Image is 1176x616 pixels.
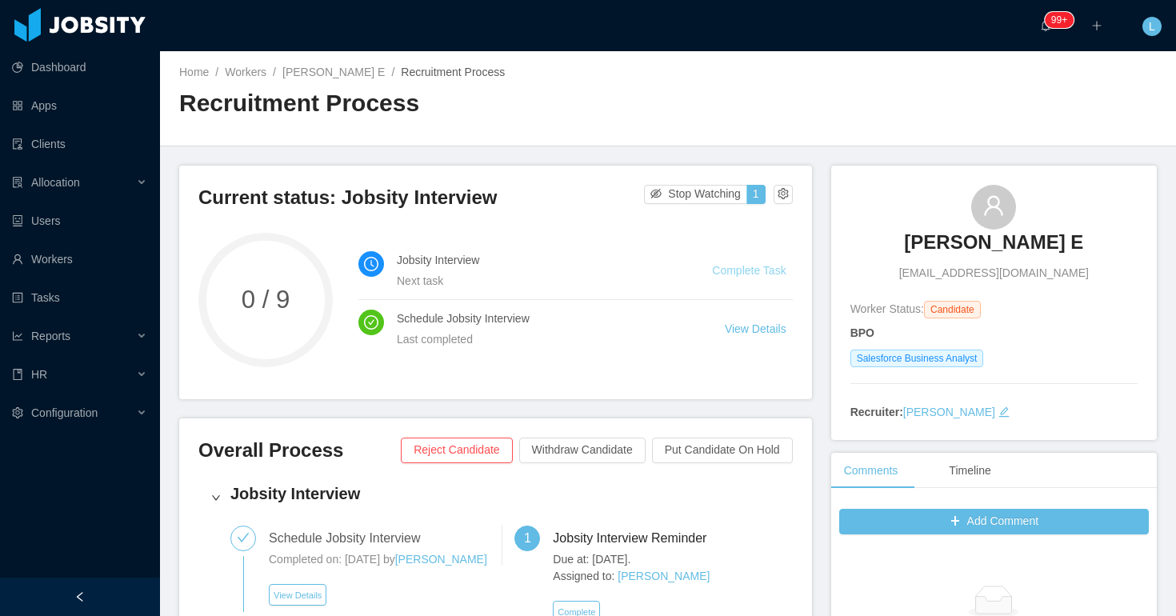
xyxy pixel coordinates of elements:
[998,406,1010,418] i: icon: edit
[904,230,1083,265] a: [PERSON_NAME] E
[924,301,981,318] span: Candidate
[211,493,221,502] i: icon: right
[31,368,47,381] span: HR
[397,330,686,348] div: Last completed
[1149,17,1155,36] span: L
[519,438,646,463] button: Withdraw Candidate
[12,243,147,275] a: icon: userWorkers
[269,584,326,606] button: View Details
[553,526,719,551] div: Jobsity Interview Reminder
[12,369,23,380] i: icon: book
[12,407,23,418] i: icon: setting
[397,310,686,327] h4: Schedule Jobsity Interview
[774,185,793,204] button: icon: setting
[524,531,531,545] span: 1
[553,551,756,568] span: Due at: [DATE].
[12,330,23,342] i: icon: line-chart
[179,87,668,120] h2: Recruitment Process
[712,264,786,277] a: Complete Task
[746,185,766,204] button: 1
[839,509,1149,534] button: icon: plusAdd Comment
[198,438,401,463] h3: Overall Process
[850,350,984,367] span: Salesforce Business Analyst
[12,90,147,122] a: icon: appstoreApps
[850,326,874,339] strong: BPO
[850,302,924,315] span: Worker Status:
[899,265,1089,282] span: [EMAIL_ADDRESS][DOMAIN_NAME]
[904,230,1083,255] h3: [PERSON_NAME] E
[1091,20,1102,31] i: icon: plus
[269,526,433,551] div: Schedule Jobsity Interview
[215,66,218,78] span: /
[12,51,147,83] a: icon: pie-chartDashboard
[831,453,911,489] div: Comments
[12,282,147,314] a: icon: profileTasks
[12,177,23,188] i: icon: solution
[364,257,378,271] i: icon: clock-circle
[1045,12,1074,28] sup: 2147
[282,66,385,78] a: [PERSON_NAME] E
[31,330,70,342] span: Reports
[237,531,250,544] i: icon: check
[198,185,644,210] h3: Current status: Jobsity Interview
[395,553,487,566] a: [PERSON_NAME]
[230,482,780,505] h4: Jobsity Interview
[397,272,674,290] div: Next task
[1040,20,1051,31] i: icon: bell
[936,453,1003,489] div: Timeline
[364,315,378,330] i: icon: check-circle
[725,322,786,335] a: View Details
[179,66,209,78] a: Home
[273,66,276,78] span: /
[850,406,903,418] strong: Recruiter:
[982,194,1005,217] i: icon: user
[225,66,266,78] a: Workers
[652,438,793,463] button: Put Candidate On Hold
[397,251,674,269] h4: Jobsity Interview
[401,438,512,463] button: Reject Candidate
[198,473,793,522] div: icon: rightJobsity Interview
[553,568,756,585] span: Assigned to:
[644,185,747,204] button: icon: eye-invisibleStop Watching
[618,570,710,582] a: [PERSON_NAME]
[12,128,147,160] a: icon: auditClients
[391,66,394,78] span: /
[12,205,147,237] a: icon: robotUsers
[31,176,80,189] span: Allocation
[401,66,505,78] span: Recruitment Process
[269,553,395,566] span: Completed on: [DATE] by
[198,287,333,312] span: 0 / 9
[31,406,98,419] span: Configuration
[903,406,995,418] a: [PERSON_NAME]
[269,588,326,601] a: View Details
